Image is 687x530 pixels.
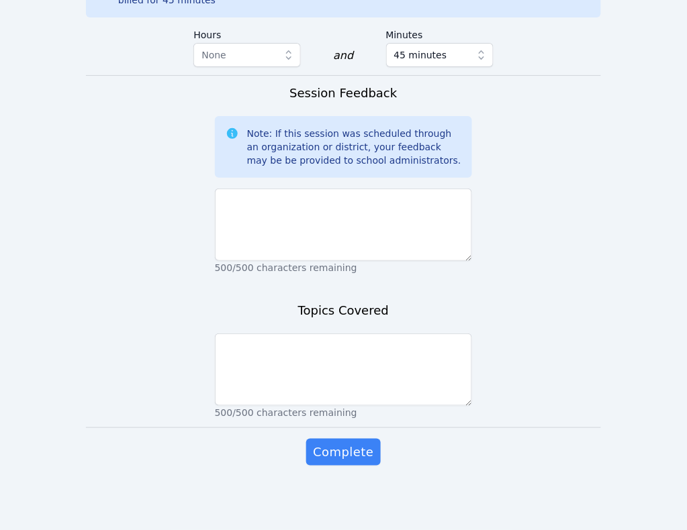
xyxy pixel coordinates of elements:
[394,47,447,63] span: 45 minutes
[193,23,301,43] label: Hours
[313,443,373,462] span: Complete
[193,43,301,67] button: None
[247,127,462,167] div: Note: If this session was scheduled through an organization or district, your feedback may be be ...
[289,84,397,103] h3: Session Feedback
[215,261,473,274] p: 500/500 characters remaining
[201,50,226,60] span: None
[215,406,473,419] p: 500/500 characters remaining
[298,301,389,320] h3: Topics Covered
[333,48,353,64] div: and
[386,23,494,43] label: Minutes
[386,43,494,67] button: 45 minutes
[306,439,380,466] button: Complete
